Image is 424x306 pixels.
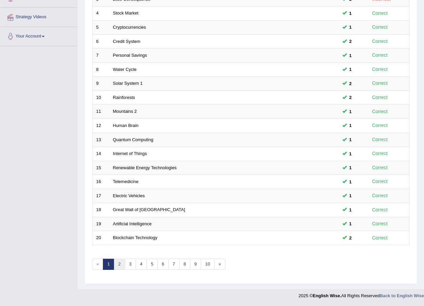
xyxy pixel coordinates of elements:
div: Correct [369,206,391,214]
div: Correct [369,178,391,185]
td: 11 [92,105,109,119]
a: Strategy Videos [0,8,77,25]
div: Correct [369,23,391,31]
div: Correct [369,192,391,200]
span: You can still take this question [347,136,355,143]
a: Credit System [113,39,141,44]
div: Correct [369,150,391,157]
a: Renewable Energy Technologies [113,165,177,170]
td: 19 [92,217,109,231]
span: You can still take this question [347,66,355,73]
span: You can still take this question [347,80,355,87]
span: You can still take this question [347,234,355,241]
a: 2 [114,259,125,270]
a: Telemedicine [113,179,139,184]
td: 13 [92,133,109,147]
span: You can still take this question [347,220,355,227]
span: You can still take this question [347,52,355,59]
div: Correct [369,94,391,101]
span: You can still take this question [347,192,355,199]
a: Internet of Things [113,151,147,156]
span: You can still take this question [347,24,355,31]
div: 2025 © All Rights Reserved [299,289,424,299]
a: Rainforests [113,95,135,100]
span: You can still take this question [347,38,355,45]
div: Correct [369,66,391,73]
a: Stock Market [113,10,139,16]
td: 18 [92,203,109,217]
div: Correct [369,220,391,228]
a: Water Cycle [113,67,137,72]
a: 7 [168,259,179,270]
a: 6 [157,259,168,270]
a: 8 [179,259,190,270]
a: 9 [190,259,201,270]
strong: English Wise. [313,293,341,298]
td: 16 [92,175,109,189]
a: 3 [125,259,136,270]
a: 5 [146,259,158,270]
span: You can still take this question [347,108,355,115]
td: 7 [92,49,109,63]
span: You can still take this question [347,94,355,101]
a: Human Brain [113,123,139,128]
div: Correct [369,122,391,129]
div: Correct [369,164,391,172]
a: Your Account [0,27,77,44]
td: 17 [92,189,109,203]
td: 15 [92,161,109,175]
div: Correct [369,108,391,116]
a: Artificial Intelligence [113,221,152,226]
td: 10 [92,91,109,105]
div: Correct [369,79,391,87]
a: Electric Vehicles [113,193,145,198]
a: 10 [201,259,214,270]
a: Mountains 2 [113,109,137,114]
td: 14 [92,147,109,161]
a: Quantum Computing [113,137,153,142]
td: 4 [92,6,109,21]
a: Blockchain Technology [113,235,158,240]
a: 4 [136,259,147,270]
span: You can still take this question [347,206,355,213]
span: « [92,259,103,270]
td: 6 [92,34,109,49]
a: Cryptocurrencies [113,25,146,30]
span: You can still take this question [347,150,355,157]
div: Correct [369,51,391,59]
a: » [214,259,225,270]
td: 12 [92,119,109,133]
a: 1 [103,259,114,270]
div: Correct [369,9,391,17]
td: 8 [92,62,109,77]
span: You can still take this question [347,178,355,185]
td: 20 [92,231,109,245]
a: Back to English Wise [380,293,424,298]
div: Correct [369,234,391,242]
span: You can still take this question [347,164,355,171]
span: You can still take this question [347,122,355,129]
td: 9 [92,77,109,91]
a: Great Wall of [GEOGRAPHIC_DATA] [113,207,185,212]
a: Personal Savings [113,53,147,58]
div: Correct [369,136,391,144]
a: Solar System 1 [113,81,143,86]
td: 5 [92,21,109,35]
div: Correct [369,37,391,45]
span: You can still take this question [347,10,355,17]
